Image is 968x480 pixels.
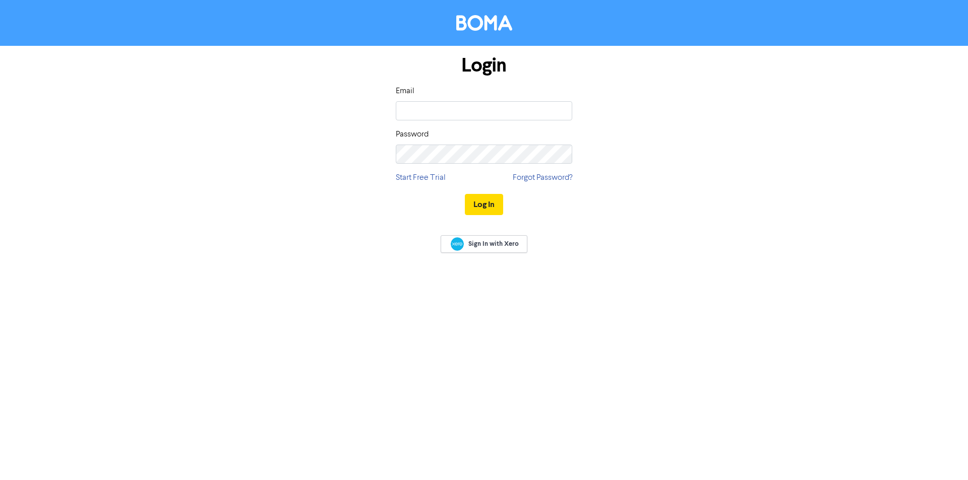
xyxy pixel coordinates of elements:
[396,54,572,77] h1: Login
[451,237,464,251] img: Xero logo
[396,128,429,141] label: Password
[465,194,503,215] button: Log In
[456,15,512,31] img: BOMA Logo
[468,239,519,248] span: Sign In with Xero
[396,172,446,184] a: Start Free Trial
[513,172,572,184] a: Forgot Password?
[441,235,527,253] a: Sign In with Xero
[396,85,414,97] label: Email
